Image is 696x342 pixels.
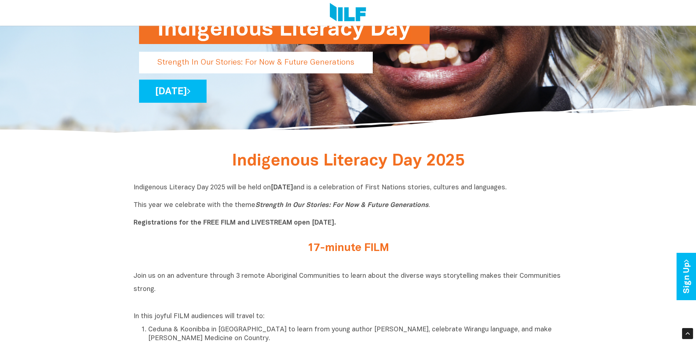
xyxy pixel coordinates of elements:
h1: Indigenous Literacy Day [157,14,411,44]
p: Indigenous Literacy Day 2025 will be held on and is a celebration of First Nations stories, cultu... [134,183,563,228]
b: [DATE] [271,185,293,191]
div: Scroll Back to Top [682,328,693,339]
h2: 17-minute FILM [211,242,486,254]
b: Registrations for the FREE FILM and LIVESTREAM open [DATE]. [134,220,336,226]
i: Strength In Our Stories: For Now & Future Generations [255,202,429,208]
a: [DATE] [139,80,207,103]
p: In this joyful FILM audiences will travel to: [134,312,563,321]
p: Strength In Our Stories: For Now & Future Generations [139,52,373,73]
img: Logo [330,3,366,23]
span: Join us on an adventure through 3 remote Aboriginal Communities to learn about the diverse ways s... [134,273,561,292]
span: Indigenous Literacy Day 2025 [232,154,464,169]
